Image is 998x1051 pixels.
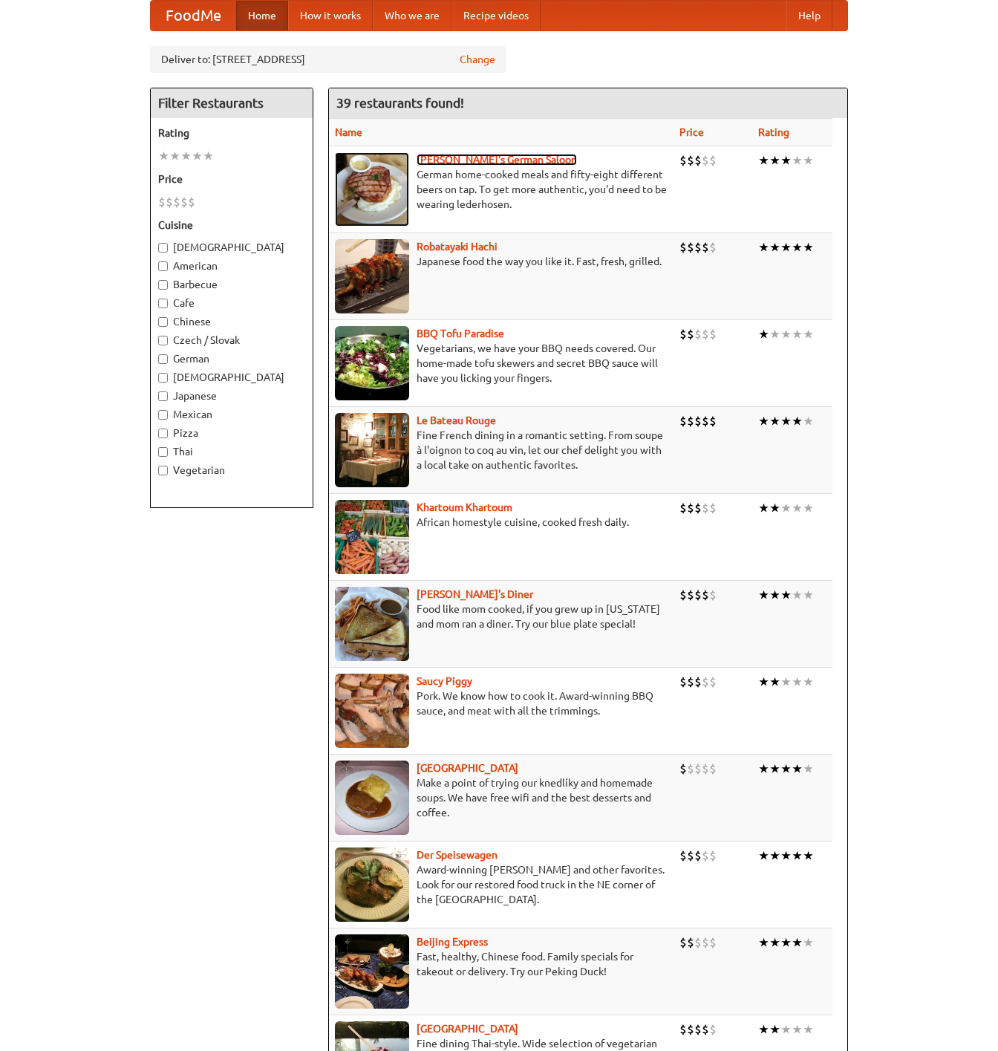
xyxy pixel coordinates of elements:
li: ★ [758,500,769,516]
li: ★ [769,587,780,603]
li: ★ [769,239,780,256]
label: Japanese [158,388,305,403]
label: Barbecue [158,277,305,292]
li: $ [702,934,709,951]
h5: Cuisine [158,218,305,232]
li: $ [679,152,687,169]
img: esthers.jpg [335,152,409,227]
li: ★ [180,148,192,164]
h4: Filter Restaurants [151,88,313,118]
li: $ [709,413,717,429]
input: [DEMOGRAPHIC_DATA] [158,373,168,383]
label: Thai [158,444,305,459]
label: [DEMOGRAPHIC_DATA] [158,240,305,255]
p: Fast, healthy, Chinese food. Family specials for takeout or delivery. Try our Peking Duck! [335,949,668,979]
label: Vegetarian [158,463,305,478]
li: $ [679,1021,687,1038]
li: $ [709,674,717,690]
li: $ [679,239,687,256]
p: Pork. We know how to cook it. Award-winning BBQ sauce, and meat with all the trimmings. [335,689,668,718]
input: Chinese [158,317,168,327]
a: Robatayaki Hachi [417,241,498,253]
li: $ [679,761,687,777]
li: ★ [792,761,803,777]
li: ★ [769,413,780,429]
li: ★ [758,587,769,603]
a: Khartoum Khartoum [417,501,512,513]
label: American [158,258,305,273]
a: FoodMe [151,1,236,30]
p: Vegetarians, we have your BBQ needs covered. Our home-made tofu skewers and secret BBQ sauce will... [335,341,668,385]
li: ★ [780,413,792,429]
li: ★ [803,761,814,777]
li: ★ [758,239,769,256]
li: $ [188,194,195,210]
li: ★ [803,847,814,864]
p: Award-winning [PERSON_NAME] and other favorites. Look for our restored food truck in the NE corne... [335,862,668,907]
li: ★ [803,326,814,342]
li: $ [694,413,702,429]
b: [PERSON_NAME]'s Diner [417,588,533,600]
li: $ [694,587,702,603]
li: ★ [792,326,803,342]
a: [PERSON_NAME]'s German Saloon [417,154,577,166]
li: $ [709,761,717,777]
li: $ [702,326,709,342]
li: ★ [792,413,803,429]
li: ★ [769,500,780,516]
li: $ [709,326,717,342]
b: BBQ Tofu Paradise [417,328,504,339]
a: Le Bateau Rouge [417,414,496,426]
li: ★ [803,1021,814,1038]
a: [GEOGRAPHIC_DATA] [417,1023,518,1035]
ng-pluralize: 39 restaurants found! [336,96,464,110]
li: $ [694,326,702,342]
a: Change [460,52,495,67]
li: $ [694,934,702,951]
img: robatayaki.jpg [335,239,409,313]
li: $ [180,194,188,210]
li: $ [687,587,694,603]
li: ★ [792,934,803,951]
input: Barbecue [158,280,168,290]
input: American [158,261,168,271]
h5: Price [158,172,305,186]
div: Deliver to: [STREET_ADDRESS] [150,46,506,73]
input: German [158,354,168,364]
li: $ [679,934,687,951]
li: ★ [769,152,780,169]
a: Home [236,1,288,30]
li: ★ [792,500,803,516]
li: ★ [203,148,214,164]
li: ★ [758,413,769,429]
li: $ [709,500,717,516]
li: ★ [803,500,814,516]
li: ★ [769,1021,780,1038]
li: $ [709,239,717,256]
li: ★ [769,326,780,342]
a: Beijing Express [417,936,488,948]
li: $ [687,674,694,690]
li: $ [679,500,687,516]
img: saucy.jpg [335,674,409,748]
li: $ [702,847,709,864]
p: African homestyle cuisine, cooked fresh daily. [335,515,668,530]
li: ★ [769,847,780,864]
li: ★ [192,148,203,164]
li: $ [702,239,709,256]
img: sallys.jpg [335,587,409,661]
label: Cafe [158,296,305,310]
li: ★ [803,152,814,169]
li: $ [687,761,694,777]
li: ★ [803,413,814,429]
a: Price [679,126,704,138]
li: $ [166,194,173,210]
li: ★ [780,152,792,169]
li: ★ [780,761,792,777]
li: ★ [758,761,769,777]
li: ★ [803,587,814,603]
